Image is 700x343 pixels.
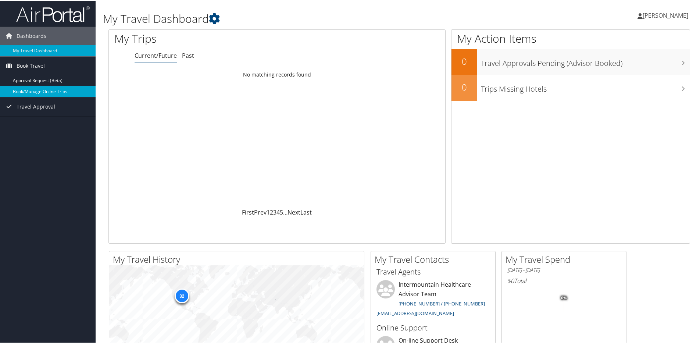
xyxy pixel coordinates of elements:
a: [PERSON_NAME] [637,4,696,26]
li: Intermountain Healthcare Advisor Team [373,279,493,319]
a: Past [182,51,194,59]
img: airportal-logo.png [16,5,90,22]
div: 32 [174,288,189,303]
span: Book Travel [17,56,45,74]
a: 4 [276,208,280,216]
h1: My Trips [114,30,300,46]
h3: Travel Agents [376,266,490,276]
h2: My Travel Spend [506,252,626,265]
h1: My Action Items [451,30,690,46]
span: Dashboards [17,26,46,45]
td: No matching records found [109,67,445,81]
h2: My Travel Contacts [375,252,495,265]
a: 3 [273,208,276,216]
h2: 0 [451,54,477,67]
a: 2 [270,208,273,216]
h1: My Travel Dashboard [103,10,498,26]
span: … [283,208,287,216]
a: 1 [267,208,270,216]
h2: My Travel History [113,252,364,265]
a: [PHONE_NUMBER] / [PHONE_NUMBER] [399,300,485,306]
a: First [242,208,254,216]
h3: Trips Missing Hotels [481,79,690,93]
span: [PERSON_NAME] [643,11,688,19]
h2: 0 [451,80,477,93]
h6: [DATE] - [DATE] [507,266,621,273]
span: Travel Approval [17,97,55,115]
span: $0 [507,276,514,284]
a: 5 [280,208,283,216]
h3: Travel Approvals Pending (Advisor Booked) [481,54,690,68]
a: 0Travel Approvals Pending (Advisor Booked) [451,49,690,74]
a: [EMAIL_ADDRESS][DOMAIN_NAME] [376,309,454,316]
a: Last [300,208,312,216]
a: Current/Future [135,51,177,59]
h6: Total [507,276,621,284]
tspan: 0% [561,295,567,300]
h3: Online Support [376,322,490,332]
a: 0Trips Missing Hotels [451,74,690,100]
a: Prev [254,208,267,216]
a: Next [287,208,300,216]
